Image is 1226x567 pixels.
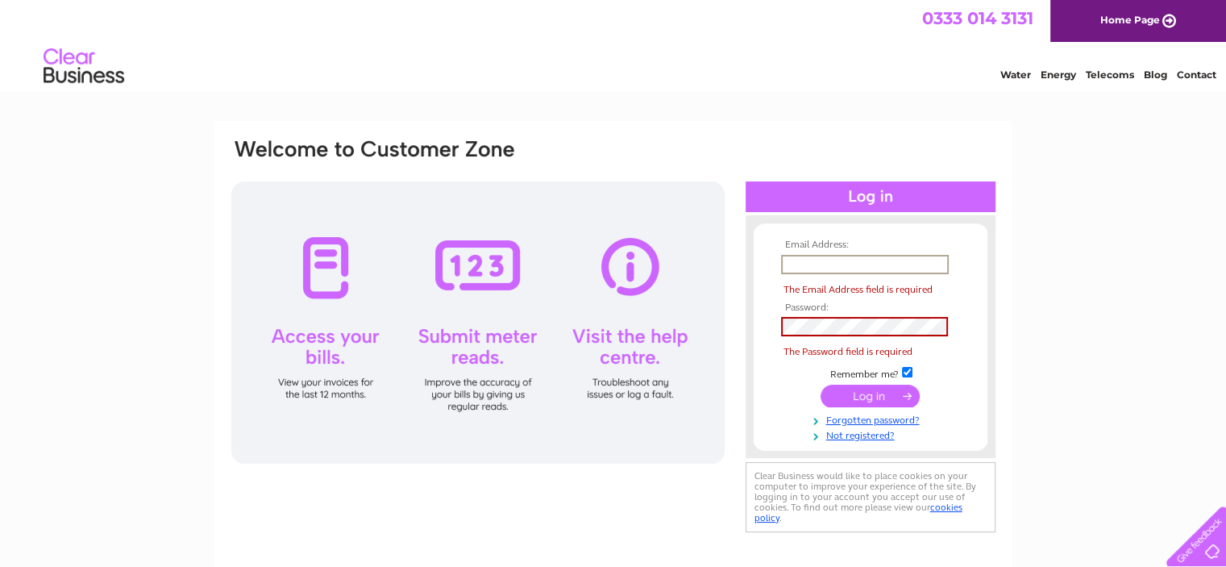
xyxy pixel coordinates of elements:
a: 0333 014 3131 [922,8,1033,28]
th: Email Address: [777,240,964,251]
a: Energy [1041,69,1076,81]
a: Blog [1144,69,1167,81]
div: Clear Business would like to place cookies on your computer to improve your experience of the sit... [746,462,995,532]
a: Forgotten password? [781,411,964,427]
a: Water [1000,69,1031,81]
a: Not registered? [781,427,964,442]
a: cookies policy [754,502,962,523]
img: logo.png [43,42,125,91]
a: Telecoms [1086,69,1134,81]
span: The Password field is required [783,346,912,357]
a: Contact [1177,69,1216,81]
div: Clear Business is a trading name of Verastar Limited (registered in [GEOGRAPHIC_DATA] No. 3667643... [233,9,995,78]
td: Remember me? [777,365,964,381]
input: Submit [821,385,920,407]
span: The Email Address field is required [783,284,933,295]
th: Password: [777,302,964,314]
